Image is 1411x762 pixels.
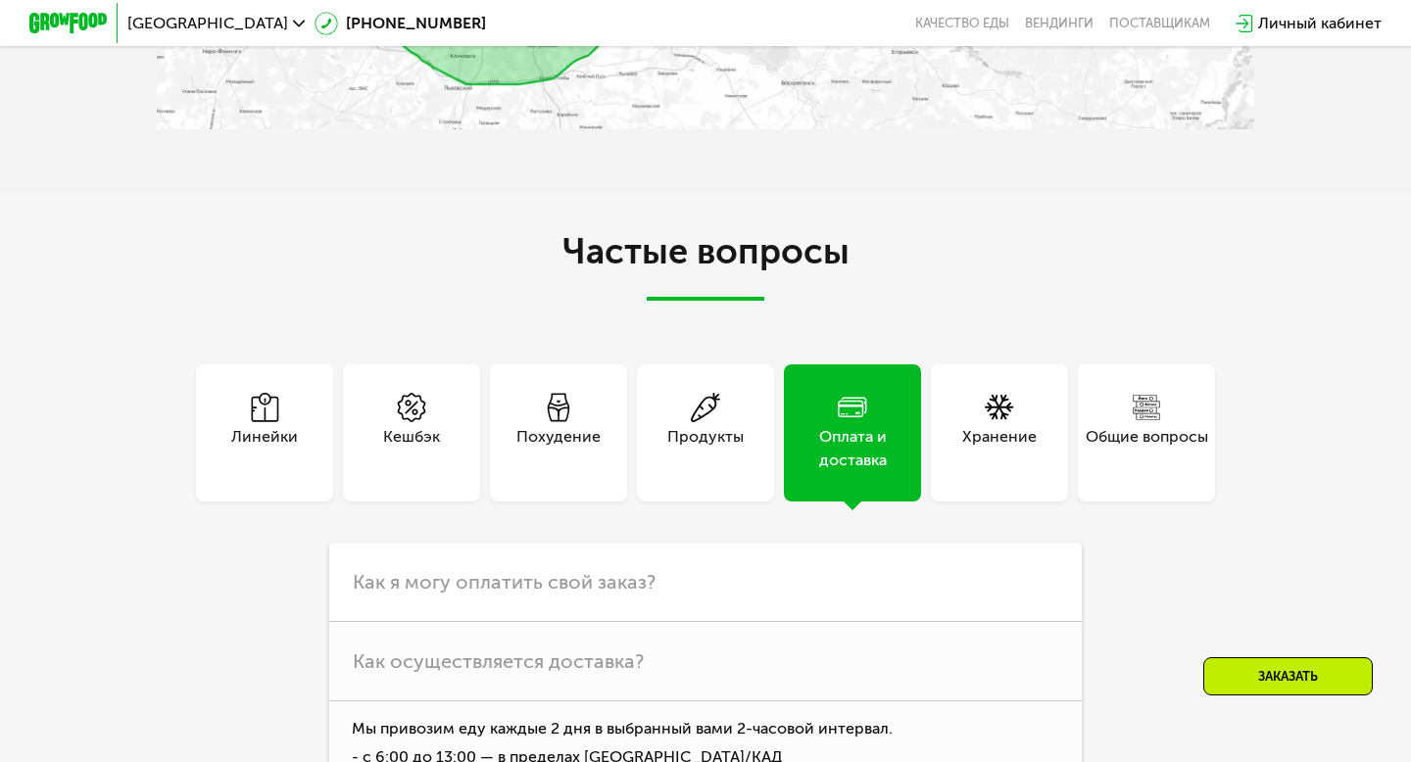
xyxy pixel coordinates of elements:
[1258,12,1382,35] div: Личный кабинет
[353,570,656,594] span: Как я могу оплатить свой заказ?
[516,425,601,472] div: Похудение
[667,425,744,472] div: Продукты
[127,16,288,31] span: [GEOGRAPHIC_DATA]
[231,425,298,472] div: Линейки
[315,12,486,35] a: [PHONE_NUMBER]
[1109,16,1210,31] div: поставщикам
[1203,657,1373,695] div: Заказать
[383,425,440,472] div: Кешбэк
[784,425,921,472] div: Оплата и доставка
[915,16,1009,31] a: Качество еды
[962,425,1037,472] div: Хранение
[157,232,1254,301] h2: Частые вопросы
[353,649,644,673] span: Как осуществляется доставка?
[1086,425,1208,472] div: Общие вопросы
[1025,16,1094,31] a: Вендинги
